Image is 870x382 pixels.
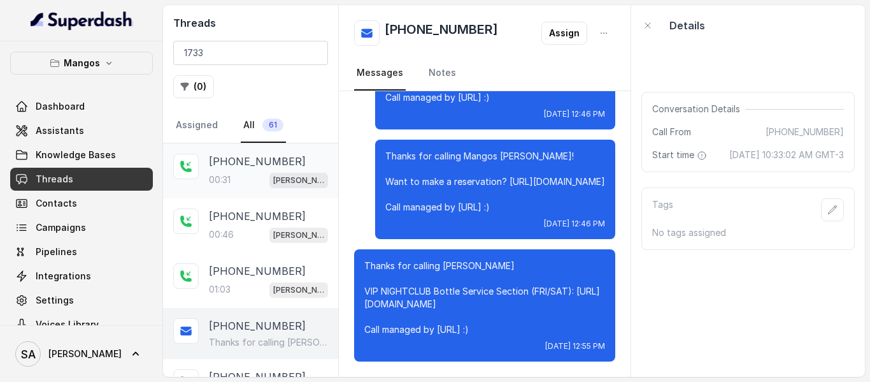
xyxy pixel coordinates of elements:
a: Pipelines [10,240,153,263]
p: [PHONE_NUMBER] [209,318,306,334]
p: Thanks for calling [PERSON_NAME] VIP NIGHTCLUB Bottle Service Section (FRI/SAT): [URL][DOMAIN_NAM... [364,260,605,336]
span: 61 [262,119,283,131]
span: Settings [36,294,74,307]
span: Pipelines [36,246,77,258]
button: Mangos [10,52,153,75]
span: [DATE] 10:33:02 AM GMT-3 [729,149,844,161]
p: Details [669,18,705,33]
p: No tags assigned [652,226,844,239]
span: [DATE] 12:55 PM [545,341,605,351]
a: Assigned [173,108,220,143]
span: [PERSON_NAME] [48,348,122,360]
input: Search by Call ID or Phone Number [173,41,328,65]
p: Thanks for calling Mangos [PERSON_NAME]! Want to make a reservation? [URL][DOMAIN_NAME] Call mana... [385,150,605,214]
p: [PHONE_NUMBER] [209,263,306,279]
h2: Threads [173,15,328,31]
span: Dashboard [36,100,85,113]
span: Start time [652,149,710,161]
p: 00:31 [209,173,231,186]
a: Settings [10,289,153,312]
a: [PERSON_NAME] [10,336,153,372]
p: 00:46 [209,228,234,241]
img: light.svg [31,10,133,31]
p: Thanks for calling [PERSON_NAME] VIP NIGHTCLUB Bottle Service Section (FRI/SAT): [URL][DOMAIN_NAM... [209,336,331,349]
a: Contacts [10,192,153,215]
p: [PERSON_NAME] [273,229,324,242]
a: Integrations [10,265,153,288]
span: Knowledge Bases [36,149,116,161]
span: Assistants [36,124,84,137]
span: Contacts [36,197,77,210]
p: Tags [652,198,673,221]
p: 01:03 [209,283,231,296]
button: (0) [173,75,214,98]
a: Campaigns [10,216,153,239]
span: [DATE] 12:46 PM [544,219,605,229]
button: Assign [541,22,587,45]
a: Dashboard [10,95,153,118]
nav: Tabs [173,108,328,143]
h2: [PHONE_NUMBER] [385,20,498,46]
a: Messages [354,56,406,91]
span: Integrations [36,270,91,283]
span: Threads [36,173,73,186]
span: Call From [652,126,691,138]
a: Threads [10,168,153,191]
span: [PHONE_NUMBER] [766,126,844,138]
p: Mangos [64,55,100,71]
span: Voices Library [36,318,99,331]
p: [PHONE_NUMBER] [209,154,306,169]
p: [PERSON_NAME] [273,284,324,297]
text: SA [21,348,36,361]
a: Notes [426,56,459,91]
nav: Tabs [354,56,615,91]
p: [PERSON_NAME] [273,174,324,187]
a: Knowledge Bases [10,143,153,166]
a: All61 [241,108,286,143]
p: [PHONE_NUMBER] [209,209,306,224]
a: Assistants [10,119,153,142]
span: Campaigns [36,221,86,234]
span: Conversation Details [652,103,745,115]
a: Voices Library [10,313,153,336]
span: [DATE] 12:46 PM [544,109,605,119]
